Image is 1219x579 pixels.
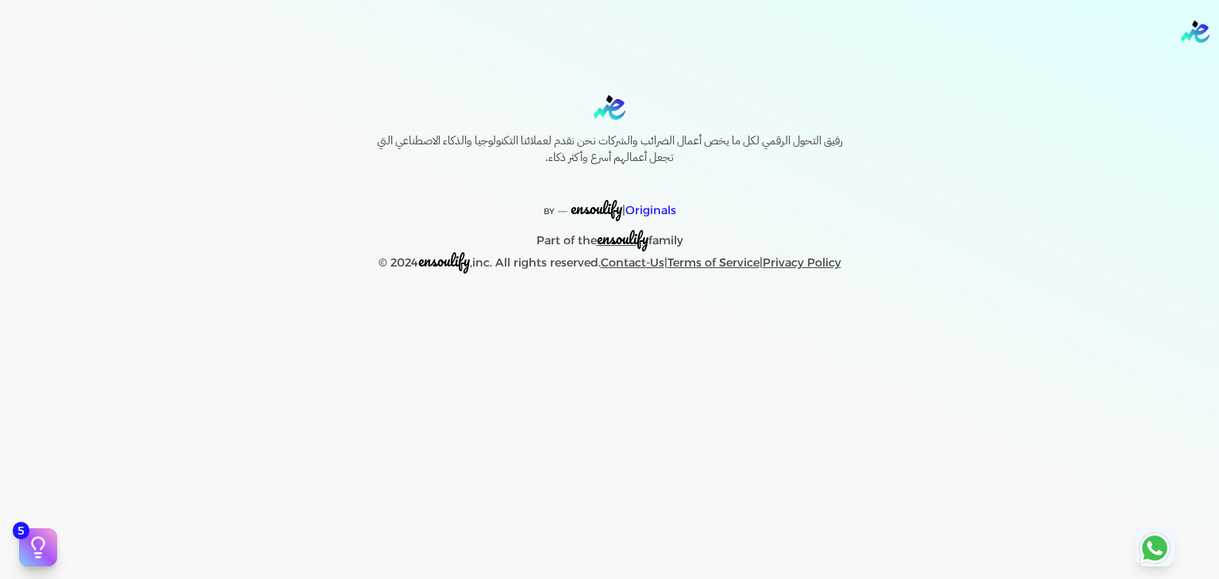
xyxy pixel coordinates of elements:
img: logo [1181,21,1209,43]
span: 5 [13,522,29,539]
p: Part of the family [343,222,876,251]
a: ensoulify [597,233,648,247]
span: ensoulify [418,248,470,273]
span: BY [544,206,555,217]
button: 5 [19,528,57,566]
span: ensoulify [571,196,622,220]
sup: __ [558,202,567,213]
p: © 2024 ,inc. All rights reserved. | | [343,251,876,274]
a: Terms of Service [667,255,759,270]
a: Privacy Policy [763,255,841,270]
h6: رفيق التحول الرقمي لكل ما يخص أعمال الضرائب والشركات نحن نقدم لعملائنا التكنولوجيا والذكاء الاصطن... [343,132,876,167]
span: ensoulify [597,226,648,251]
img: logo [594,95,625,120]
p: | [343,179,876,222]
span: Originals [625,203,676,217]
a: Contact-Us [601,255,664,270]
